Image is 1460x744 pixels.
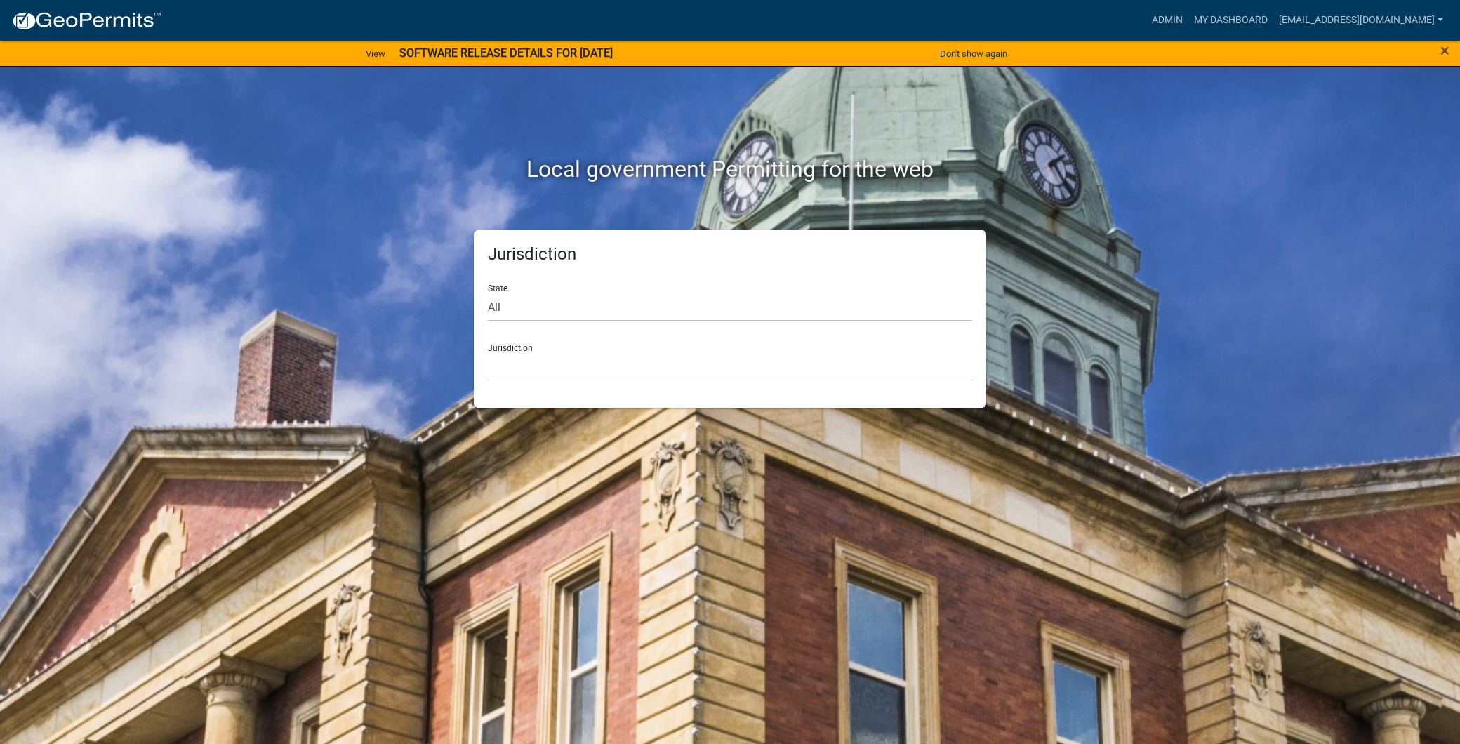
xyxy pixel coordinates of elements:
a: Admin [1146,7,1188,34]
a: [EMAIL_ADDRESS][DOMAIN_NAME] [1273,7,1449,34]
span: × [1440,41,1449,60]
button: Don't show again [934,42,1013,65]
strong: SOFTWARE RELEASE DETAILS FOR [DATE] [399,46,613,60]
a: My Dashboard [1188,7,1273,34]
a: View [360,42,391,65]
h5: Jurisdiction [488,244,972,265]
h2: Local government Permitting for the web [340,156,1120,182]
button: Close [1440,42,1449,59]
